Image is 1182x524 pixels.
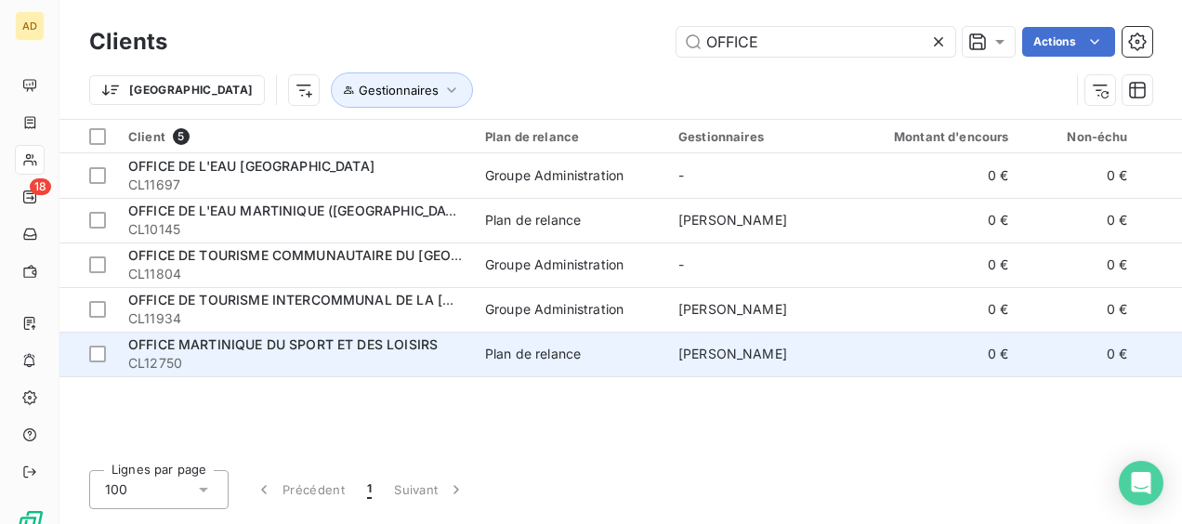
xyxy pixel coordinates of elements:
div: Groupe Administration [485,255,624,274]
div: Groupe Administration [485,166,624,185]
span: - [678,167,684,183]
span: CL10145 [128,220,463,239]
span: CL12750 [128,354,463,373]
div: Plan de relance [485,211,581,229]
span: [PERSON_NAME] [678,346,787,361]
span: [PERSON_NAME] [678,301,787,317]
span: CL11697 [128,176,463,194]
span: OFFICE DE L'EAU MARTINIQUE ([GEOGRAPHIC_DATA]) [128,203,472,218]
button: 1 [356,470,383,509]
button: Suivant [383,470,477,509]
span: CL11934 [128,309,463,328]
h3: Clients [89,25,167,59]
td: 0 € [860,153,1020,198]
span: 5 [173,128,190,145]
button: Gestionnaires [331,72,473,108]
div: Plan de relance [485,345,581,363]
div: Plan de relance [485,129,656,144]
td: 0 € [1020,287,1139,332]
td: 0 € [860,242,1020,287]
button: Précédent [243,470,356,509]
div: Gestionnaires [678,129,849,144]
td: 0 € [860,198,1020,242]
div: Groupe Administration [485,300,624,319]
span: OFFICE DE L'EAU [GEOGRAPHIC_DATA] [128,158,374,174]
span: OFFICE DE TOURISME INTERCOMMUNAL DE LA [GEOGRAPHIC_DATA] [128,292,571,308]
span: 18 [30,178,51,195]
td: 0 € [1020,153,1139,198]
div: Montant d'encours [872,129,1009,144]
td: 0 € [1020,332,1139,376]
span: [PERSON_NAME] [678,212,787,228]
button: [GEOGRAPHIC_DATA] [89,75,265,105]
td: 0 € [860,287,1020,332]
div: AD [15,11,45,41]
button: Actions [1022,27,1115,57]
td: 0 € [860,332,1020,376]
td: 0 € [1020,198,1139,242]
span: Client [128,129,165,144]
td: 0 € [1020,242,1139,287]
span: 1 [367,480,372,499]
span: OFFICE MARTINIQUE DU SPORT ET DES LOISIRS [128,336,438,352]
span: - [678,256,684,272]
input: Rechercher [676,27,955,57]
div: Non-échu [1031,129,1128,144]
span: OFFICE DE TOURISME COMMUNAUTAIRE DU [GEOGRAPHIC_DATA] [128,247,553,263]
div: Open Intercom Messenger [1119,461,1163,505]
span: CL11804 [128,265,463,283]
span: 100 [105,480,127,499]
span: Gestionnaires [359,83,439,98]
